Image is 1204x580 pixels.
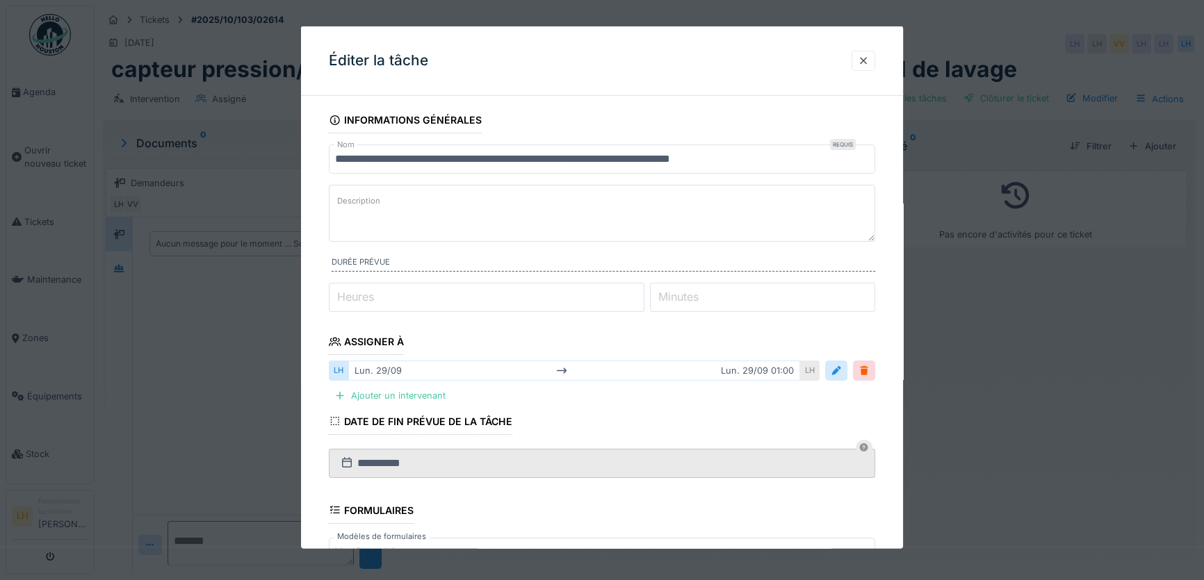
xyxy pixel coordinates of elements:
div: Formulaires [329,499,414,523]
label: Heures [334,288,377,305]
div: Requis [830,139,856,150]
label: Minutes [656,288,701,305]
div: Vos formulaires [335,544,428,559]
label: Nom [334,139,357,151]
div: lun. 29/09 lun. 29/09 01:00 [348,361,800,381]
h3: Éditer la tâche [329,52,428,69]
label: Durée prévue [332,256,875,272]
label: Modèles de formulaires [334,530,429,542]
div: Informations générales [329,110,482,133]
div: Date de fin prévue de la tâche [329,411,512,434]
label: Description [334,192,383,210]
div: Ajouter un intervenant [329,386,451,405]
div: LH [800,361,820,381]
div: LH [329,361,348,381]
div: Assigner à [329,331,404,355]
